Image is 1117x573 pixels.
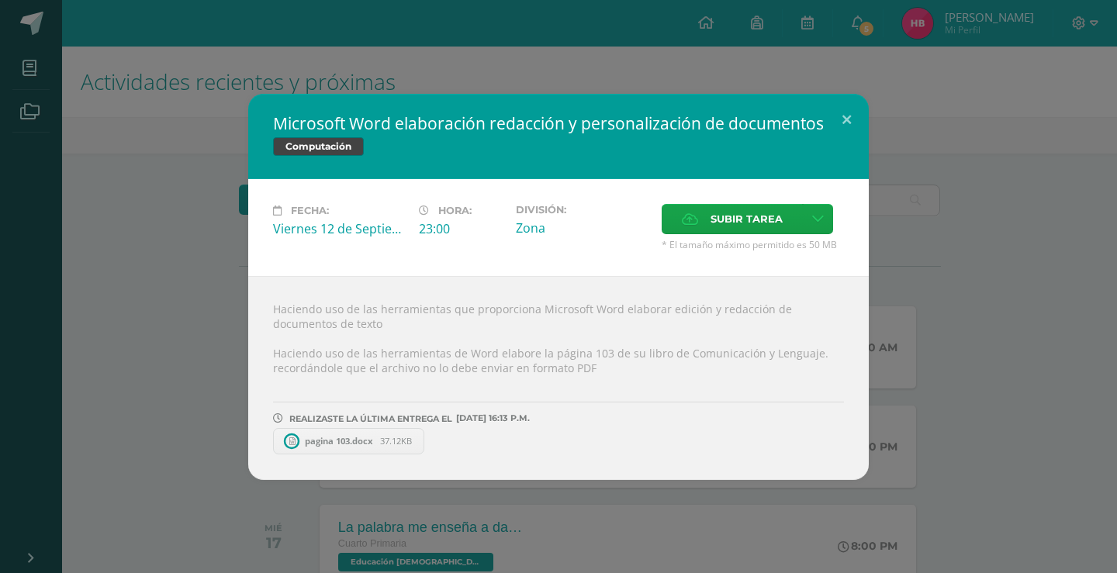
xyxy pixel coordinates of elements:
div: 23:00 [419,220,503,237]
h2: Microsoft Word elaboración redacción y personalización de documentos [273,112,844,134]
a: pagina 103.docx 37.12KB [273,428,424,454]
div: Viernes 12 de Septiembre [273,220,406,237]
span: REALIZASTE LA ÚLTIMA ENTREGA EL [289,413,452,424]
div: Haciendo uso de las herramientas que proporciona Microsoft Word elaborar edición y redacción de d... [248,276,869,480]
span: Hora: [438,205,472,216]
span: * El tamaño máximo permitido es 50 MB [662,238,844,251]
span: [DATE] 16:13 P.M. [452,418,530,419]
span: Computación [273,137,364,156]
div: Zona [516,219,649,236]
span: pagina 103.docx [297,435,380,447]
label: División: [516,204,649,216]
span: Subir tarea [711,205,783,233]
span: 37.12KB [380,435,412,447]
button: Close (Esc) [825,94,869,147]
span: Fecha: [291,205,329,216]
